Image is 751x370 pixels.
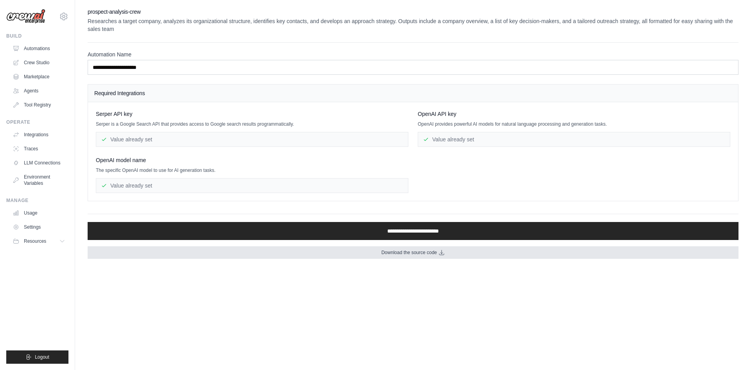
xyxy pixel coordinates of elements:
[9,157,68,169] a: LLM Connections
[96,110,132,118] span: Serper API key
[96,156,146,164] span: OpenAI model name
[6,197,68,204] div: Manage
[96,167,408,173] p: The specific OpenAI model to use for AI generation tasks.
[381,249,437,256] span: Download the source code
[6,350,68,364] button: Logout
[96,132,408,147] div: Value already set
[418,110,456,118] span: OpenAI API key
[88,51,738,58] label: Automation Name
[418,121,730,127] p: OpenAI provides powerful AI models for natural language processing and generation tasks.
[9,235,68,247] button: Resources
[9,128,68,141] a: Integrations
[9,56,68,69] a: Crew Studio
[96,121,408,127] p: Serper is a Google Search API that provides access to Google search results programmatically.
[94,89,732,97] h4: Required Integrations
[9,221,68,233] a: Settings
[24,238,46,244] span: Resources
[9,171,68,190] a: Environment Variables
[9,207,68,219] a: Usage
[96,178,408,193] div: Value already set
[9,143,68,155] a: Traces
[6,119,68,125] div: Operate
[88,246,738,259] a: Download the source code
[88,17,738,33] p: Researches a target company, analyzes its organizational structure, identifies key contacts, and ...
[6,9,45,24] img: Logo
[9,42,68,55] a: Automations
[9,70,68,83] a: Marketplace
[6,33,68,39] div: Build
[35,354,49,360] span: Logout
[9,85,68,97] a: Agents
[88,8,738,16] h2: prospect-analysis-crew
[418,132,730,147] div: Value already set
[9,99,68,111] a: Tool Registry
